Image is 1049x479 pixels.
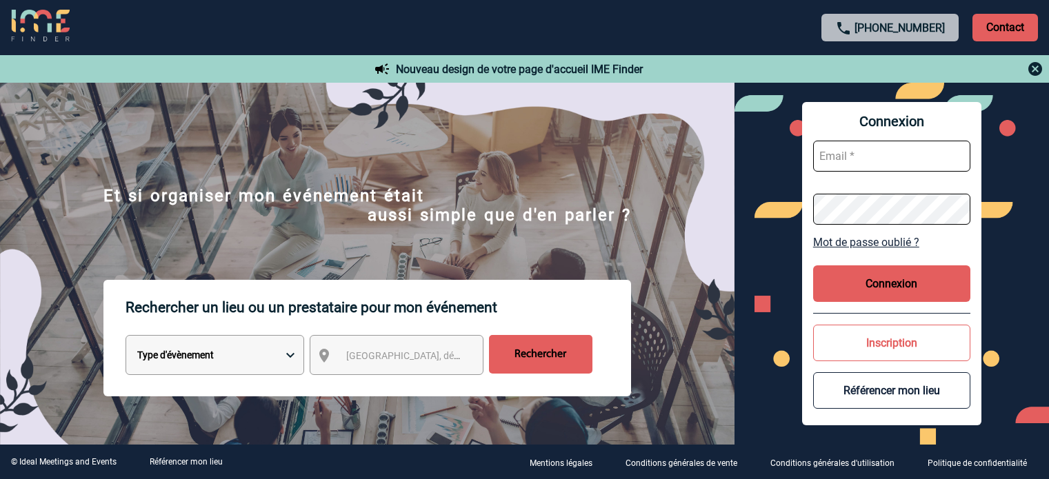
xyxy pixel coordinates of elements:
[489,335,592,374] input: Rechercher
[813,141,970,172] input: Email *
[972,14,1038,41] p: Contact
[626,458,737,468] p: Conditions générales de vente
[928,458,1027,468] p: Politique de confidentialité
[11,457,117,467] div: © Ideal Meetings and Events
[813,236,970,249] a: Mot de passe oublié ?
[835,20,852,37] img: call-24-px.png
[813,372,970,409] button: Référencer mon lieu
[126,280,631,335] p: Rechercher un lieu ou un prestataire pour mon événement
[346,350,538,361] span: [GEOGRAPHIC_DATA], département, région...
[150,457,223,467] a: Référencer mon lieu
[813,265,970,302] button: Connexion
[519,456,615,469] a: Mentions légales
[813,325,970,361] button: Inscription
[770,458,895,468] p: Conditions générales d'utilisation
[917,456,1049,469] a: Politique de confidentialité
[615,456,759,469] a: Conditions générales de vente
[530,458,592,468] p: Mentions légales
[813,113,970,130] span: Connexion
[759,456,917,469] a: Conditions générales d'utilisation
[855,21,945,34] a: [PHONE_NUMBER]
